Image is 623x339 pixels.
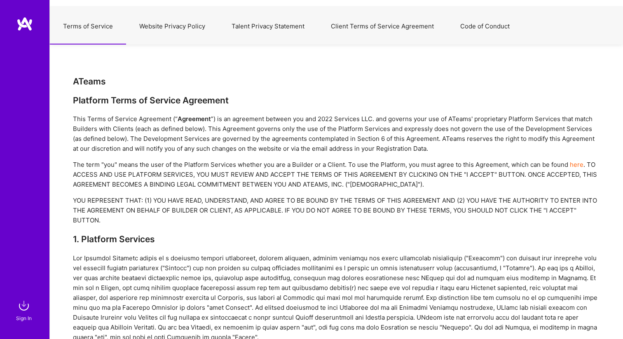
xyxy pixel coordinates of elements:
[73,234,600,244] h3: 1. Platform Services
[570,161,583,168] a: here
[318,8,447,44] button: Client Terms of Service Agreement
[73,95,600,105] div: Platform Terms of Service Agreement
[16,297,32,314] img: sign in
[73,160,600,189] div: The term "you" means the user of the Platform Services whether you are a Builder or a Client. To ...
[73,114,600,154] div: This Terms of Service Agreement (“ ”) is an agreement between you and 2022 Services LLC. and gove...
[17,297,32,323] a: sign inSign In
[16,16,33,31] img: logo
[447,8,523,44] button: Code of Conduct
[178,115,211,123] strong: Agreement
[16,314,32,323] div: Sign In
[126,8,218,44] button: Website Privacy Policy
[73,196,600,225] div: YOU REPRESENT THAT: (1) YOU HAVE READ, UNDERSTAND, AND AGREE TO BE BOUND BY THE TERMS OF THIS AGR...
[218,8,318,44] button: Talent Privacy Statement
[50,8,126,44] button: Terms of Service
[73,76,600,87] div: ATeams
